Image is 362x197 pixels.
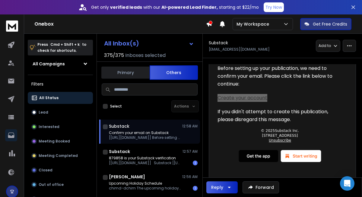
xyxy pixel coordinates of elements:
[39,110,48,115] p: Lead
[300,18,351,30] button: Get Free Credits
[104,52,124,59] span: 375 / 375
[28,164,93,176] button: Closed
[33,61,65,67] h1: All Campaigns
[319,43,331,48] p: Add to
[211,184,223,190] div: Reply
[209,40,228,46] h1: Substack
[109,156,181,161] p: 879858 is your Substack verification
[39,95,59,100] p: All Status
[182,174,198,179] p: 12:56 AM
[28,80,93,88] h3: Filters
[99,37,199,49] button: All Inbox(s)
[218,64,342,88] p: Before setting up your publication, we need to confirm your email. Please click the link below to...
[313,21,347,27] p: Get Free Credits
[182,124,198,129] p: 12:58 AM
[39,124,59,129] p: Interested
[110,104,122,109] label: Select
[109,135,181,140] p: [[URL][DOMAIN_NAME]] Before setting up your publication,
[209,47,270,52] p: [EMAIL_ADDRESS][DOMAIN_NAME]
[183,149,198,154] p: 12:57 AM
[218,94,267,101] a: Create your account
[206,181,238,193] button: Reply
[237,21,271,27] p: My Workspace
[281,150,321,162] img: Start writing
[101,66,150,79] button: Primary
[104,40,139,46] h1: All Inbox(s)
[39,139,70,144] p: Meeting Booked
[28,92,93,104] button: All Status
[49,41,81,48] span: Cmd + Shift + k
[109,123,129,129] h1: Substack
[125,52,166,59] h3: Inboxes selected
[150,65,198,80] button: Others
[91,4,259,10] p: Get only with our starting at $22/mo
[28,58,93,70] button: All Campaigns
[275,129,299,133] span: Substack Inc.
[28,135,93,147] button: Meeting Booked
[218,108,342,124] p: If you didn't attempt to create this publication, please disregard this message.
[239,150,278,162] img: Get the app
[109,186,181,191] p: chimd-dchim The upcoming holiday schedule
[340,176,354,191] div: Open Intercom Messenger
[39,153,78,158] p: Meeting Completed
[6,20,18,32] img: logo
[269,138,291,142] a: Unsubscribe
[39,168,52,173] p: Closed
[28,179,93,191] button: Out of office
[109,149,130,155] h1: Substack
[39,182,64,187] p: Out of office
[28,106,93,118] button: Lead
[109,161,181,165] p: [[URL][DOMAIN_NAME]] Substack [[URL][DOMAIN_NAME]!,w_80,h_80,c_fill,f_auto,q_auto:good,fl_progres...
[243,181,279,193] button: Forward
[109,181,181,186] p: Upcoming Holiday Schedule
[193,186,198,191] div: 1
[161,4,218,10] strong: AI-powered Lead Finder,
[34,20,206,28] h1: Onebox
[218,128,342,143] p: © 2025 [STREET_ADDRESS]
[109,130,181,135] p: Confirm your email on Substack
[193,161,198,165] div: 1
[28,121,93,133] button: Interested
[264,2,284,12] button: Try Now
[28,150,93,162] button: Meeting Completed
[109,174,145,180] h1: [PERSON_NAME]
[37,42,86,54] p: Press to check for shortcuts.
[265,4,282,10] p: Try Now
[110,4,142,10] strong: verified leads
